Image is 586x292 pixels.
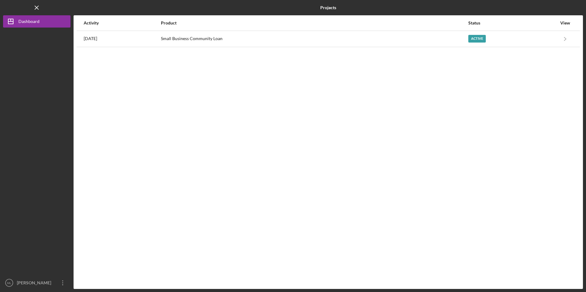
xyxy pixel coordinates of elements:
[161,31,468,47] div: Small Business Community Loan
[3,277,70,289] button: ML[PERSON_NAME]
[18,15,40,29] div: Dashboard
[468,21,557,25] div: Status
[468,35,486,43] div: Active
[84,21,160,25] div: Activity
[161,21,468,25] div: Product
[557,21,573,25] div: View
[15,277,55,290] div: [PERSON_NAME]
[3,15,70,28] button: Dashboard
[320,5,336,10] b: Projects
[7,281,11,285] text: ML
[84,36,97,41] time: 2025-09-18 21:21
